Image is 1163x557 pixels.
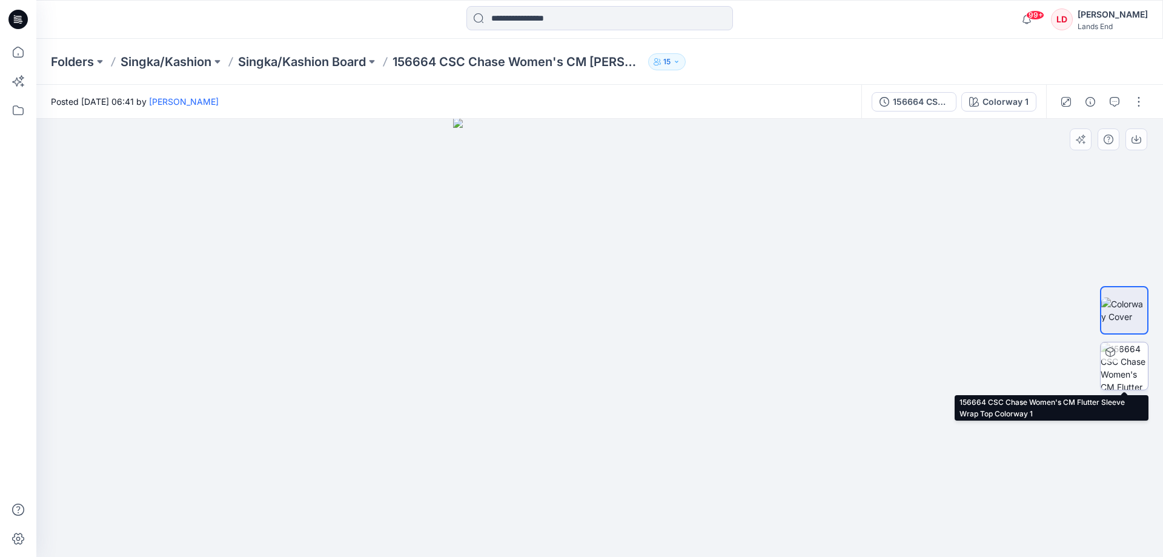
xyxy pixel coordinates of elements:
[961,92,1036,112] button: Colorway 1
[1101,298,1147,323] img: Colorway Cover
[149,96,219,107] a: [PERSON_NAME]
[121,53,211,70] a: Singka/Kashion
[1081,92,1100,112] button: Details
[648,53,686,70] button: 15
[663,55,671,68] p: 15
[1078,22,1148,31] div: Lands End
[51,53,94,70] a: Folders
[872,92,956,112] button: 156664 CSC Chase Women's CM [PERSON_NAME] Sleeve Wrap Top
[1051,8,1073,30] div: LD
[393,53,643,70] p: 156664 CSC Chase Women's CM [PERSON_NAME] Sleeve Wrap Top
[1101,342,1148,390] img: 156664 CSC Chase Women's CM Flutter Sleeve Wrap Top Colorway 1
[893,95,949,108] div: 156664 CSC Chase Women's CM Flutter Sleeve Wrap Top
[453,118,746,557] img: eyJhbGciOiJIUzI1NiIsImtpZCI6IjAiLCJzbHQiOiJzZXMiLCJ0eXAiOiJKV1QifQ.eyJkYXRhIjp7InR5cGUiOiJzdG9yYW...
[238,53,366,70] a: Singka/Kashion Board
[1078,7,1148,22] div: [PERSON_NAME]
[51,95,219,108] span: Posted [DATE] 06:41 by
[1026,10,1044,20] span: 99+
[982,95,1029,108] div: Colorway 1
